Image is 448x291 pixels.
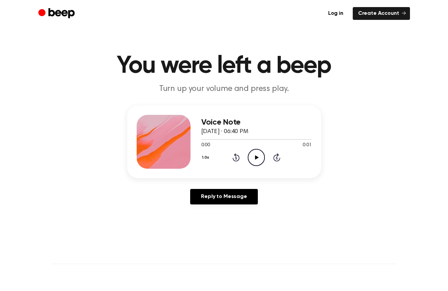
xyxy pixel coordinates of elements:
h3: Voice Note [201,118,312,127]
span: 0:01 [303,142,311,149]
a: Beep [38,7,76,20]
p: Turn up your volume and press play. [95,84,353,95]
a: Reply to Message [190,189,257,204]
h1: You were left a beep [52,54,397,78]
span: [DATE] · 06:40 PM [201,129,248,135]
a: Create Account [353,7,410,20]
span: 0:00 [201,142,210,149]
a: Log in [323,7,349,20]
button: 1.0x [201,152,212,163]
